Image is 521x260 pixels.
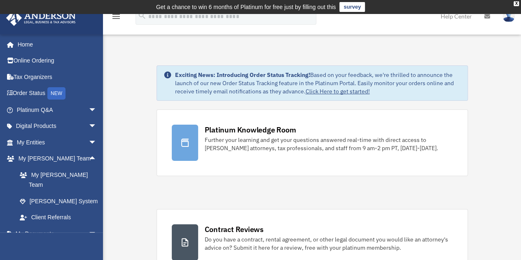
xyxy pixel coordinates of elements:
[12,193,109,209] a: [PERSON_NAME] System
[138,11,147,20] i: search
[6,102,109,118] a: Platinum Q&Aarrow_drop_down
[175,71,310,79] strong: Exciting News: Introducing Order Status Tracking!
[502,10,515,22] img: User Pic
[89,151,105,167] span: arrow_drop_up
[111,12,121,21] i: menu
[514,1,519,6] div: close
[89,134,105,151] span: arrow_drop_down
[4,10,78,26] img: Anderson Advisors Platinum Portal
[205,136,453,152] div: Further your learning and get your questions answered real-time with direct access to [PERSON_NAM...
[205,224,264,234] div: Contract Reviews
[6,134,109,151] a: My Entitiesarrow_drop_down
[12,209,109,226] a: Client Referrals
[157,109,468,176] a: Platinum Knowledge Room Further your learning and get your questions answered real-time with dire...
[205,125,296,135] div: Platinum Knowledge Room
[306,88,370,95] a: Click Here to get started!
[89,225,105,242] span: arrow_drop_down
[6,151,109,167] a: My [PERSON_NAME] Teamarrow_drop_up
[6,53,109,69] a: Online Ordering
[205,235,453,252] div: Do you have a contract, rental agreement, or other legal document you would like an attorney's ad...
[89,118,105,135] span: arrow_drop_down
[6,69,109,85] a: Tax Organizers
[175,71,461,95] div: Based on your feedback, we're thrilled to announce the launch of our new Order Status Tracking fe...
[6,225,109,242] a: My Documentsarrow_drop_down
[89,102,105,118] span: arrow_drop_down
[47,87,65,100] div: NEW
[156,2,336,12] div: Get a chance to win 6 months of Platinum for free just by filling out this
[12,167,109,193] a: My [PERSON_NAME] Team
[339,2,365,12] a: survey
[6,118,109,135] a: Digital Productsarrow_drop_down
[111,14,121,21] a: menu
[6,85,109,102] a: Order StatusNEW
[6,36,105,53] a: Home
